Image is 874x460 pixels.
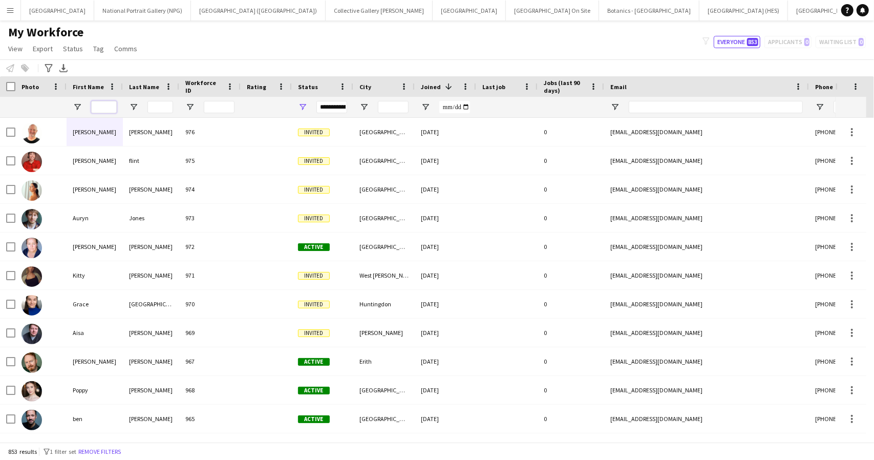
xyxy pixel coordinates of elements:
[747,38,758,46] span: 853
[73,102,82,112] button: Open Filter Menu
[353,347,415,375] div: Erith
[179,405,241,433] div: 965
[93,44,104,53] span: Tag
[22,83,39,91] span: Photo
[298,186,330,194] span: Invited
[22,266,42,287] img: Kitty Mason
[482,83,505,91] span: Last job
[22,324,42,344] img: Aisa Nerva-Culley
[67,347,123,375] div: [PERSON_NAME]
[415,204,476,232] div: [DATE]
[298,129,330,136] span: Invited
[67,290,123,318] div: Grace
[33,44,53,53] span: Export
[610,102,620,112] button: Open Filter Menu
[21,1,94,20] button: [GEOGRAPHIC_DATA]
[179,147,241,175] div: 975
[22,410,42,430] img: ben keenan
[123,147,179,175] div: flint
[353,175,415,203] div: [GEOGRAPHIC_DATA]
[714,36,760,48] button: Everyone853
[67,261,123,289] div: Kitty
[359,83,371,91] span: City
[67,319,123,347] div: Aisa
[538,204,604,232] div: 0
[629,101,803,113] input: Email Filter Input
[179,376,241,404] div: 968
[179,347,241,375] div: 967
[353,118,415,146] div: [GEOGRAPHIC_DATA]
[353,290,415,318] div: Huntingdon
[123,319,179,347] div: [PERSON_NAME]
[298,329,330,337] span: Invited
[326,1,433,20] button: Collective Gallery [PERSON_NAME]
[247,83,266,91] span: Rating
[73,83,104,91] span: First Name
[415,261,476,289] div: [DATE]
[67,405,123,433] div: ben
[544,79,586,94] span: Jobs (last 90 days)
[76,446,123,457] button: Remove filters
[179,319,241,347] div: 969
[67,118,123,146] div: [PERSON_NAME]
[506,1,599,20] button: [GEOGRAPHIC_DATA] On Site
[204,101,235,113] input: Workforce ID Filter Input
[8,44,23,53] span: View
[610,83,627,91] span: Email
[110,42,141,55] a: Comms
[604,347,809,375] div: [EMAIL_ADDRESS][DOMAIN_NAME]
[59,42,87,55] a: Status
[353,204,415,232] div: [GEOGRAPHIC_DATA]
[22,238,42,258] img: Diane Webb
[29,42,57,55] a: Export
[123,405,179,433] div: [PERSON_NAME]
[123,204,179,232] div: Jones
[415,405,476,433] div: [DATE]
[421,102,430,112] button: Open Filter Menu
[415,233,476,261] div: [DATE]
[298,272,330,280] span: Invited
[22,123,42,143] img: David Allen
[89,42,108,55] a: Tag
[415,147,476,175] div: [DATE]
[185,79,222,94] span: Workforce ID
[67,233,123,261] div: [PERSON_NAME]
[298,415,330,423] span: Active
[22,381,42,402] img: Poppy Mullen-Thomson
[538,175,604,203] div: 0
[604,118,809,146] div: [EMAIL_ADDRESS][DOMAIN_NAME]
[298,387,330,394] span: Active
[699,1,788,20] button: [GEOGRAPHIC_DATA] (HES)
[378,101,409,113] input: City Filter Input
[604,290,809,318] div: [EMAIL_ADDRESS][DOMAIN_NAME]
[353,233,415,261] div: [GEOGRAPHIC_DATA]
[298,358,330,366] span: Active
[415,118,476,146] div: [DATE]
[604,319,809,347] div: [EMAIL_ADDRESS][DOMAIN_NAME]
[179,204,241,232] div: 973
[815,83,833,91] span: Phone
[439,101,470,113] input: Joined Filter Input
[123,376,179,404] div: [PERSON_NAME]
[538,376,604,404] div: 0
[94,1,191,20] button: National Portrait Gallery (NPG)
[22,352,42,373] img: Michael Ansley
[123,290,179,318] div: [GEOGRAPHIC_DATA]
[179,118,241,146] div: 976
[538,347,604,375] div: 0
[179,261,241,289] div: 971
[353,319,415,347] div: [PERSON_NAME]
[538,319,604,347] div: 0
[538,147,604,175] div: 0
[415,347,476,375] div: [DATE]
[179,290,241,318] div: 970
[123,233,179,261] div: [PERSON_NAME]
[604,261,809,289] div: [EMAIL_ADDRESS][DOMAIN_NAME]
[298,157,330,165] span: Invited
[63,44,83,53] span: Status
[815,102,824,112] button: Open Filter Menu
[298,83,318,91] span: Status
[179,175,241,203] div: 974
[604,405,809,433] div: [EMAIL_ADDRESS][DOMAIN_NAME]
[129,102,138,112] button: Open Filter Menu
